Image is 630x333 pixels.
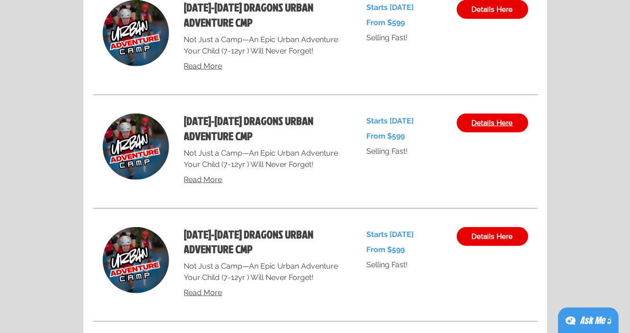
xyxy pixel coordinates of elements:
div: Ask Me ;) [580,314,611,327]
a: NOV 22-30 DRAGONS URBAN ADVENTURE CMP [184,227,344,257]
a: Read More [184,174,344,185]
span: Details Here [472,119,513,127]
h2: [DATE]-[DATE] DRAGONS URBAN ADVENTURE CMP [184,227,344,257]
p: Starts [DATE] [367,114,442,129]
p: Starts [DATE] [367,227,442,242]
span: Read More [184,61,222,70]
a: OCT 20-24 DRAGONS URBAN ADVENTURE CMP [184,114,344,144]
p: Selling Fast! [367,257,442,272]
a: Details Here [457,227,528,246]
p: From $599 [367,129,442,144]
a: Details Here [457,114,528,132]
span: Details Here [472,233,513,240]
p: Selling Fast! [367,144,442,159]
p: From $599 [367,15,442,30]
a: Read More [184,287,344,298]
span: Details Here [472,6,513,13]
h2: [DATE]-[DATE] DRAGONS URBAN ADVENTURE CMP [184,114,344,144]
p: Not Just a Camp—An Epic Urban Adventure Your Child (7-12yr ) Will Never Forget! [184,261,344,283]
p: Not Just a Camp—An Epic Urban Adventure Your Child (7-12yr ) Will Never Forget! [184,148,344,170]
span: Read More [184,175,222,184]
p: From $599 [367,242,442,257]
p: Not Just a Camp—An Epic Urban Adventure Your Child (7-12yr ) Will Never Forget! [184,34,344,57]
span: Read More [184,288,222,297]
a: Read More [184,61,344,72]
p: Selling Fast! [367,30,442,45]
